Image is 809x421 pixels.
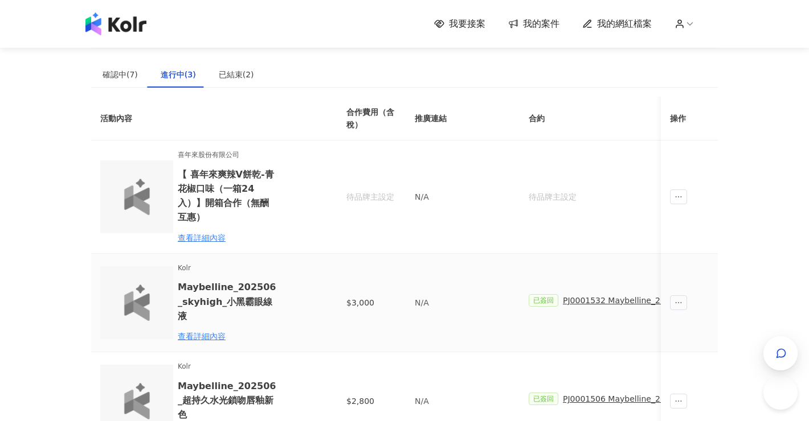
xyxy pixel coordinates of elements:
span: ellipsis [670,394,687,408]
iframe: Help Scout Beacon - Open [763,375,798,410]
h6: Maybelline_202506_skyhigh_小黑霸眼線液 [178,280,277,323]
div: 確認中(7) [103,68,138,81]
th: 操作 [661,97,718,141]
span: 我要接案 [449,18,485,30]
h6: 【 喜年來爽辣V餅乾-青花椒口味（一箱24入）】開箱合作（無酬互惠） [178,167,277,225]
p: N/A [415,296,510,309]
td: $3,000 [337,254,406,352]
img: logo [85,13,146,35]
span: Kolr [178,361,277,372]
p: N/A [415,395,510,407]
span: 已簽回 [529,294,558,307]
span: 已簽回 [529,393,558,405]
span: 喜年來股份有限公司 [178,150,277,160]
div: 進行中(3) [161,68,196,81]
img: logo [119,284,155,321]
div: 查看詳細內容 [178,330,277,342]
a: 我要接案 [434,18,485,30]
span: ellipsis [670,295,687,310]
a: 我的網紅檔案 [582,18,652,30]
div: 已結束(2) [219,68,254,81]
div: 待品牌主設定 [346,191,397,203]
img: logo [119,383,155,419]
img: logo [119,179,155,215]
span: 我的網紅檔案 [597,18,652,30]
th: 合作費用（含稅） [337,97,406,141]
div: 查看詳細內容 [178,232,277,244]
span: ellipsis [670,189,687,204]
p: N/A [415,191,510,203]
th: 推廣連結 [406,97,520,141]
span: Kolr [178,263,277,274]
span: 我的案件 [523,18,559,30]
a: 我的案件 [508,18,559,30]
th: 活動內容 [91,97,319,141]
